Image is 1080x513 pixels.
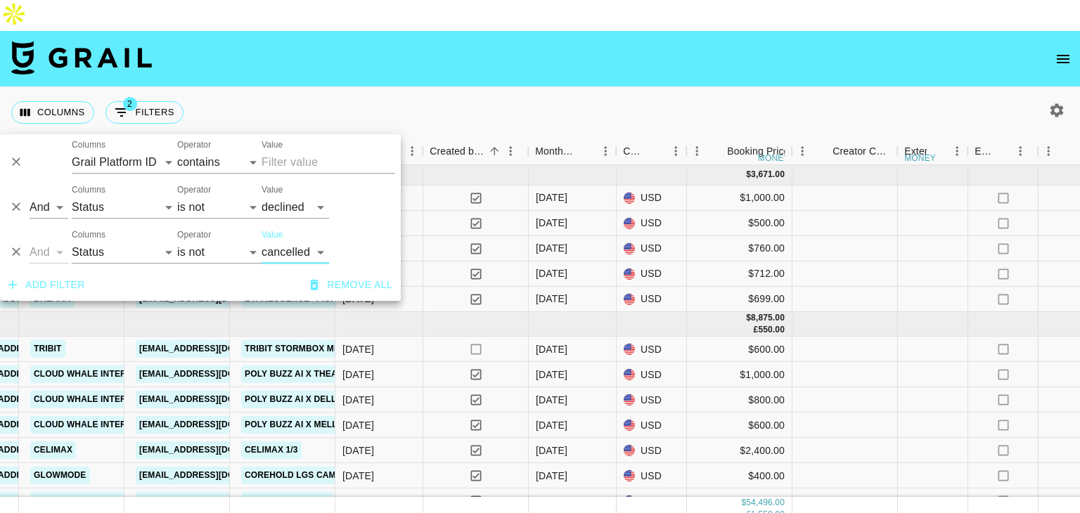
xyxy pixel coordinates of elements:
div: $600.00 [687,337,792,362]
div: $500.00 [687,211,792,236]
img: Grail Talent [11,41,152,74]
div: $1,000.00 [687,186,792,211]
button: Delete [6,152,27,173]
button: Sort [813,141,832,161]
button: Menu [946,141,967,162]
button: Menu [401,141,423,162]
button: Sort [575,141,595,161]
div: USD [617,261,687,287]
a: Tribit [30,340,65,358]
div: Created by Grail Team [423,138,528,165]
div: Jun '25 [536,241,567,255]
div: USD [617,387,687,413]
a: CELIMAX 1/3 [241,441,302,459]
div: Expenses: Remove Commission? [975,138,994,165]
div: $800.00 [687,387,792,413]
button: Menu [500,141,521,162]
div: USD [617,337,687,362]
div: Creator Commmission Override [832,138,890,165]
div: 10/07/2025 [342,368,374,382]
div: Jul '25 [536,469,567,483]
a: CoreHold Lgs Camapgin [241,467,366,484]
div: $ [746,169,751,181]
a: Pixocial Hong Kong Limited [30,492,171,509]
div: Creator Commmission Override [792,138,897,165]
button: Sort [927,141,946,161]
div: Month Due [535,138,575,165]
label: Columns [72,229,105,241]
a: poly buzz ai X theangelamaee [241,365,396,383]
input: Filter value [262,151,395,174]
button: Menu [686,141,707,162]
div: Jun '25 [536,216,567,230]
a: [EMAIL_ADDRESS][DOMAIN_NAME] [136,492,293,509]
select: Logic operator [30,196,68,219]
button: Menu [665,141,686,162]
div: $ [746,312,751,324]
span: 2 [123,97,137,111]
div: $ [741,497,746,509]
a: Cloud Whale Interactive Technology LLC [30,416,243,434]
label: Operator [177,139,211,151]
div: money [904,154,936,162]
div: USD [617,362,687,387]
a: Poly buzz ai X Mellymena [241,416,371,434]
button: Sort [994,141,1014,161]
button: Sort [484,141,504,161]
button: Add filter [3,272,91,298]
a: Tribit StormBox Mini+ Fun Music Tour [241,340,430,358]
button: Select columns [11,101,94,124]
select: Logic operator [30,241,68,264]
div: Jul '25 [536,393,567,407]
label: Operator [177,184,211,196]
div: $400.00 [687,463,792,488]
div: Jul '25 [536,443,567,457]
a: [EMAIL_ADDRESS][DOMAIN_NAME] [136,441,293,459]
div: 10/07/2025 [342,418,374,432]
a: Airbrush- July (2) [241,492,333,509]
div: money [758,154,790,162]
label: Columns [72,184,105,196]
button: open drawer [1049,45,1077,73]
div: 05/07/2025 [342,443,374,457]
div: Jun '25 [536,190,567,204]
div: 05/07/2025 [342,494,374,508]
a: [EMAIL_ADDRESS][DOMAIN_NAME] [136,467,293,484]
div: USD [617,236,687,261]
div: Created by Grail Team [430,138,484,165]
div: $760.00 [687,236,792,261]
div: Jun '25 [536,266,567,280]
div: $2,400.00 [687,438,792,463]
button: Remove all [304,272,398,298]
div: 550.00 [758,324,785,336]
a: GLOWMODE [30,467,90,484]
div: Month Due [528,138,616,165]
div: $699.00 [687,287,792,312]
button: Sort [707,141,727,161]
div: USD [617,438,687,463]
button: Delete [6,197,27,218]
button: Delete [6,242,27,263]
label: Value [262,139,283,151]
div: Expenses: Remove Commission? [967,138,1038,165]
a: [EMAIL_ADDRESS][DOMAIN_NAME] [136,416,293,434]
div: $600.00 [687,413,792,438]
div: 3,671.00 [751,169,785,181]
div: USD [617,186,687,211]
div: Currency [623,138,645,165]
a: [EMAIL_ADDRESS][DOMAIN_NAME] [136,391,293,408]
a: [EMAIL_ADDRESS][DOMAIN_NAME] [136,365,293,383]
div: 22/07/2025 [342,342,374,356]
button: Sort [645,141,665,161]
a: Celimax [30,441,76,459]
a: Poly buzz ai X Delly.girl [241,391,367,408]
div: USD [617,463,687,488]
button: Menu [595,141,616,162]
div: 8,875.00 [751,312,785,324]
div: Booking Price [727,138,789,165]
div: $712.00 [687,261,792,287]
div: USD [617,211,687,236]
div: Jul '25 [536,494,567,508]
div: 05/07/2025 [342,469,374,483]
a: [EMAIL_ADDRESS][DOMAIN_NAME] [136,340,293,358]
